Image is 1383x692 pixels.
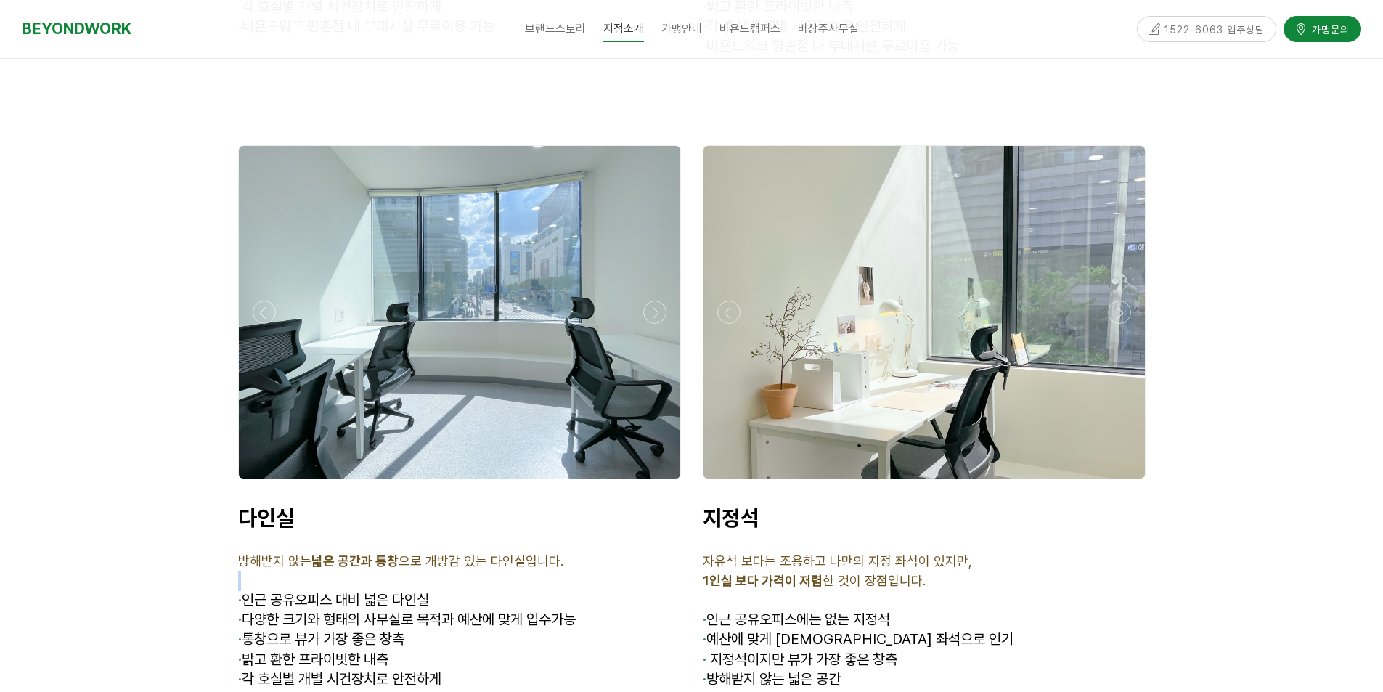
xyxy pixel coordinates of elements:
[238,670,441,688] span: 각 호실별 개별 시건장치로 안전하게
[653,11,711,47] a: 가맹안내
[238,670,242,688] strong: ·
[703,505,759,531] span: 지정석
[706,611,890,628] span: 인근 공유오피스에는 없는 지정석
[1284,16,1361,41] a: 가맹문의
[711,11,789,47] a: 비욘드캠퍼스
[789,11,868,47] a: 비상주사무실
[238,630,404,648] span: 통창으로 뷰가 가장 좋은 창측
[238,630,242,648] strong: ·
[238,611,242,628] strong: ·
[703,573,823,588] strong: 1인실 보다 가격이 저렴
[238,651,242,668] strong: ·
[311,553,399,569] strong: 넓은 공간과 통창
[661,22,702,36] span: 가맹안내
[238,591,242,608] span: ·
[516,11,595,47] a: 브랜드스토리
[703,553,972,569] span: 자유석 보다는 조용하고 나만의 지정 좌석이 있지만,
[703,573,926,588] span: 한 것이 장점입니다.
[703,670,841,688] span: 방해받지 않는 넓은 공간
[242,591,429,608] span: 인근 공유오피스 대비 넓은 다인실
[595,11,653,47] a: 지점소개
[798,22,859,36] span: 비상주사무실
[238,505,295,531] span: 다인실
[719,22,780,36] span: 비욘드캠퍼스
[703,630,1013,648] span: 예산에 맞게 [DEMOGRAPHIC_DATA] 좌석으로 인기
[238,553,563,569] span: 방해받지 않는 으로 개방감 있는 다인실입니다.
[1307,22,1350,36] span: 가맹문의
[703,651,897,668] span: 지정석이지만 뷰가 가장 좋은 창측
[703,651,706,668] strong: ·
[238,651,388,668] span: 밝고 환한 프라이빗한 내측
[238,611,576,628] span: 다양한 크기와 형태의 사무실로 목적과 예산에 맞게 입주가능
[603,17,644,42] span: 지점소개
[525,22,586,36] span: 브랜드스토리
[703,630,706,648] strong: ·
[703,611,706,628] span: ·
[703,670,706,688] strong: ·
[22,15,131,42] a: BEYONDWORK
